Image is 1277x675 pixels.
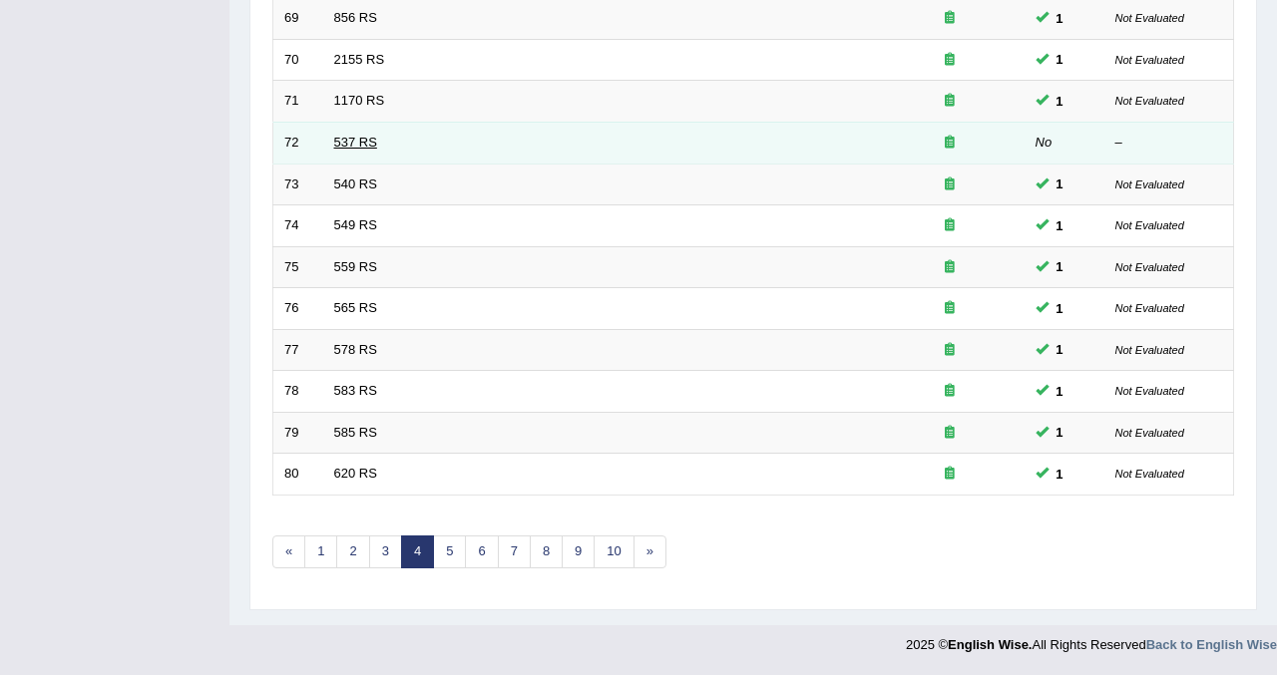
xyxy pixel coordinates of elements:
a: 583 RS [334,383,377,398]
a: 565 RS [334,300,377,315]
div: Exam occurring question [886,424,1014,443]
div: Exam occurring question [886,51,1014,70]
a: 9 [562,535,595,568]
span: You can still take this question [1049,298,1071,319]
td: 78 [273,371,323,413]
small: Not Evaluated [1115,12,1184,24]
div: Exam occurring question [886,382,1014,401]
small: Not Evaluated [1115,219,1184,231]
div: Exam occurring question [886,175,1014,194]
a: 537 RS [334,135,377,150]
a: 2 [336,535,369,568]
div: Exam occurring question [886,216,1014,235]
td: 76 [273,288,323,330]
small: Not Evaluated [1115,385,1184,397]
span: You can still take this question [1049,91,1071,112]
div: Exam occurring question [886,92,1014,111]
small: Not Evaluated [1115,54,1184,66]
small: Not Evaluated [1115,302,1184,314]
td: 75 [273,246,323,288]
span: You can still take this question [1049,173,1071,194]
a: Back to English Wise [1146,637,1277,652]
a: 1170 RS [334,93,385,108]
span: You can still take this question [1049,49,1071,70]
td: 71 [273,81,323,123]
small: Not Evaluated [1115,468,1184,480]
a: 540 RS [334,176,377,191]
span: You can still take this question [1049,215,1071,236]
td: 72 [273,122,323,164]
a: 4 [401,535,434,568]
span: You can still take this question [1049,464,1071,485]
div: Exam occurring question [886,341,1014,360]
td: 70 [273,39,323,81]
a: 856 RS [334,10,377,25]
td: 77 [273,329,323,371]
small: Not Evaluated [1115,261,1184,273]
a: » [634,535,666,568]
div: Exam occurring question [886,134,1014,153]
small: Not Evaluated [1115,95,1184,107]
span: You can still take this question [1049,256,1071,277]
a: 6 [465,535,498,568]
small: Not Evaluated [1115,178,1184,190]
div: Exam occurring question [886,299,1014,318]
span: You can still take this question [1049,422,1071,443]
span: You can still take this question [1049,8,1071,29]
div: – [1115,134,1223,153]
div: Exam occurring question [886,9,1014,28]
td: 79 [273,412,323,454]
div: Exam occurring question [886,465,1014,484]
a: 578 RS [334,342,377,357]
a: 2155 RS [334,52,385,67]
small: Not Evaluated [1115,344,1184,356]
td: 73 [273,164,323,205]
strong: English Wise. [948,637,1032,652]
a: 8 [530,535,563,568]
a: 559 RS [334,259,377,274]
a: 549 RS [334,217,377,232]
em: No [1036,135,1053,150]
a: 1 [304,535,337,568]
a: 10 [594,535,634,568]
div: Exam occurring question [886,258,1014,277]
td: 74 [273,205,323,247]
a: 620 RS [334,466,377,481]
a: 3 [369,535,402,568]
span: You can still take this question [1049,381,1071,402]
a: 7 [498,535,531,568]
a: 585 RS [334,425,377,440]
span: You can still take this question [1049,339,1071,360]
a: « [272,535,305,568]
td: 80 [273,454,323,496]
div: 2025 © All Rights Reserved [906,625,1277,654]
a: 5 [433,535,466,568]
small: Not Evaluated [1115,427,1184,439]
